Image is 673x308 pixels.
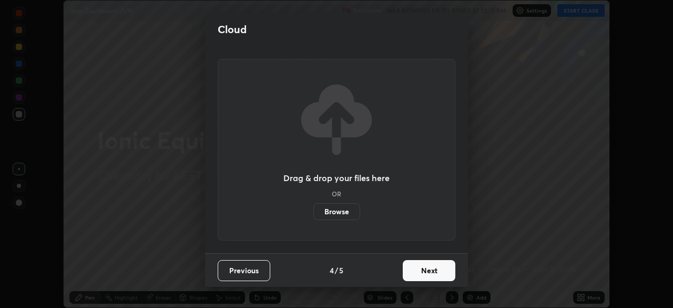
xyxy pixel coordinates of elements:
[218,260,270,281] button: Previous
[283,174,390,182] h3: Drag & drop your files here
[218,23,247,36] h2: Cloud
[339,265,343,276] h4: 5
[332,191,341,197] h5: OR
[335,265,338,276] h4: /
[403,260,455,281] button: Next
[330,265,334,276] h4: 4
